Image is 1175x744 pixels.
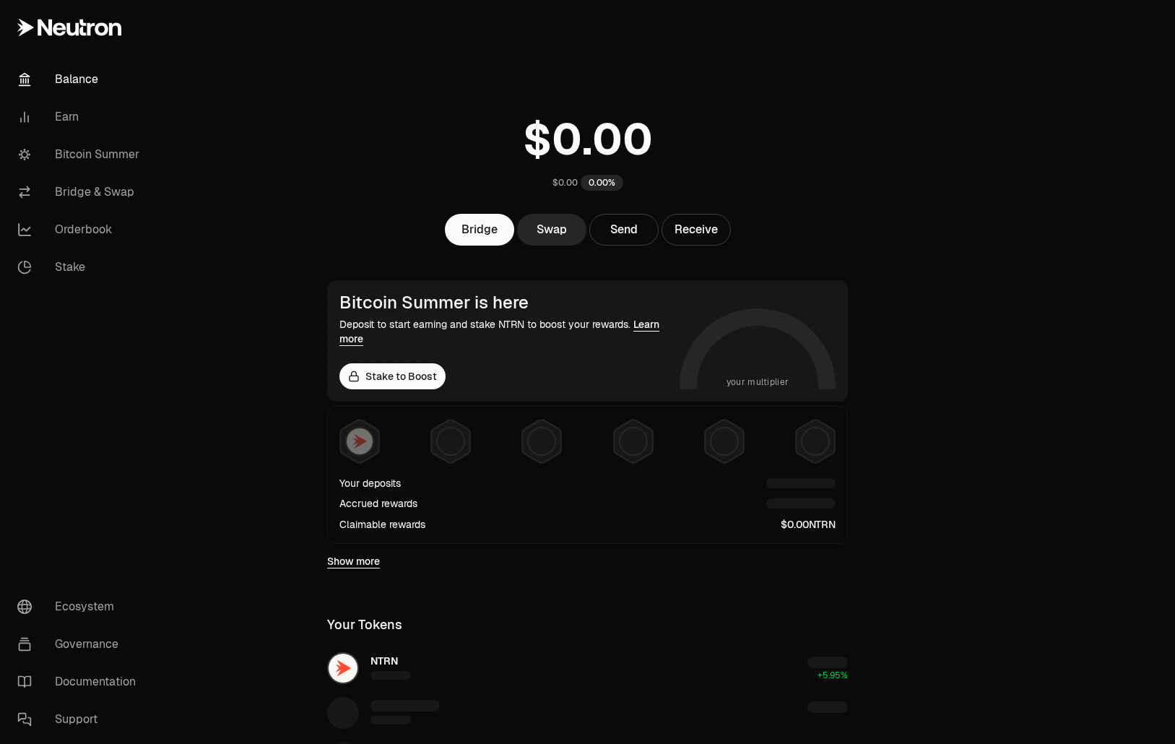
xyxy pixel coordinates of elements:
[445,214,514,246] a: Bridge
[662,214,731,246] button: Receive
[6,588,156,626] a: Ecosystem
[327,615,402,635] div: Your Tokens
[581,175,623,191] div: 0.00%
[6,626,156,663] a: Governance
[347,428,373,454] img: NTRN
[6,663,156,701] a: Documentation
[327,554,380,568] a: Show more
[339,476,401,490] div: Your deposits
[6,211,156,248] a: Orderbook
[517,214,586,246] a: Swap
[727,375,789,389] span: your multiplier
[339,517,425,532] div: Claimable rewards
[6,136,156,173] a: Bitcoin Summer
[552,177,578,189] div: $0.00
[339,317,674,346] div: Deposit to start earning and stake NTRN to boost your rewards.
[339,363,446,389] a: Stake to Boost
[339,496,417,511] div: Accrued rewards
[6,701,156,738] a: Support
[589,214,659,246] button: Send
[6,98,156,136] a: Earn
[6,61,156,98] a: Balance
[6,248,156,286] a: Stake
[339,293,674,313] div: Bitcoin Summer is here
[6,173,156,211] a: Bridge & Swap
